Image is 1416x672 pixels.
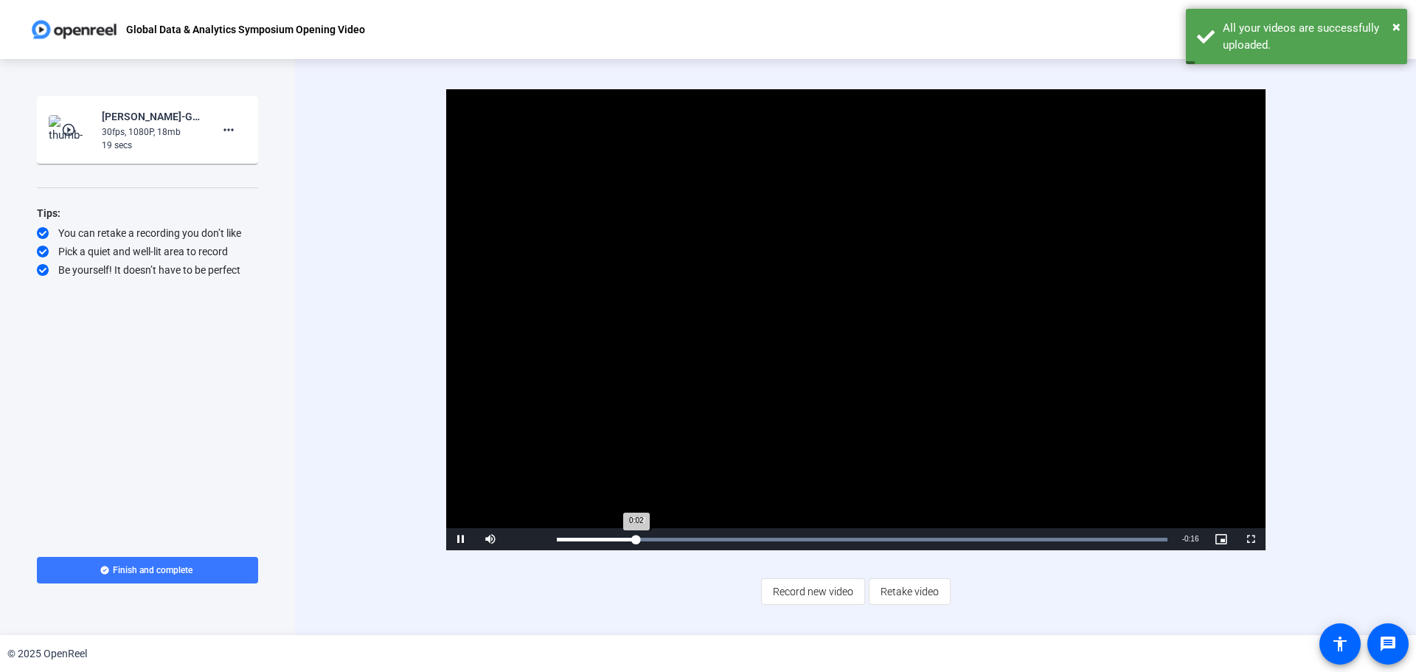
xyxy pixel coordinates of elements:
mat-icon: message [1379,635,1397,653]
mat-icon: play_circle_outline [61,122,79,137]
mat-icon: accessibility [1331,635,1349,653]
span: - [1182,535,1184,543]
p: Global Data & Analytics Symposium Opening Video [126,21,365,38]
span: 0:16 [1184,535,1198,543]
div: Tips: [37,204,258,222]
span: × [1392,18,1401,35]
span: Finish and complete [113,564,192,576]
div: Pick a quiet and well-lit area to record [37,244,258,259]
div: Video Player [446,89,1266,550]
div: Be yourself! It doesn’t have to be perfect [37,263,258,277]
div: You can retake a recording you don’t like [37,226,258,240]
div: Progress Bar [557,538,1167,541]
div: 30fps, 1080P, 18mb [102,125,201,139]
span: Retake video [881,578,939,606]
div: 19 secs [102,139,201,152]
div: [PERSON_NAME]-Global Data - Analytics Symposium Reel-Global Data - Analytics Symposium Opening Vi... [102,108,201,125]
span: Record new video [773,578,853,606]
button: Picture-in-Picture [1207,528,1236,550]
button: Finish and complete [37,557,258,583]
mat-icon: more_horiz [220,121,237,139]
button: Close [1392,15,1401,38]
button: Retake video [869,578,951,605]
button: Fullscreen [1236,528,1266,550]
button: Record new video [761,578,865,605]
button: Mute [476,528,505,550]
img: thumb-nail [49,115,92,145]
div: © 2025 OpenReel [7,646,87,662]
img: OpenReel logo [29,15,119,44]
button: Pause [446,528,476,550]
div: All your videos are successfully uploaded. [1223,20,1396,53]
